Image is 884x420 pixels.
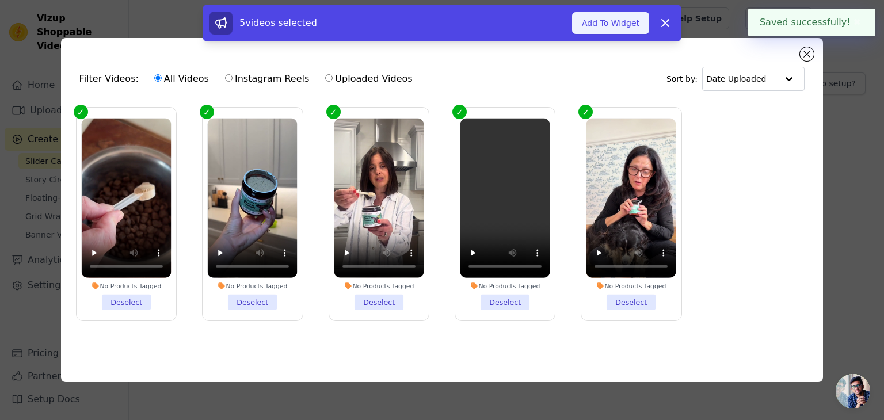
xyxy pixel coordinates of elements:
div: Saved successfully! [748,9,875,36]
label: Uploaded Videos [325,71,413,86]
span: 5 videos selected [239,17,317,28]
button: Add To Widget [572,12,649,34]
div: No Products Tagged [81,282,171,290]
button: Close modal [800,47,814,61]
div: Filter Videos: [79,66,419,92]
div: No Products Tagged [586,282,676,290]
div: Sort by: [666,67,805,91]
button: Close [851,16,864,29]
label: All Videos [154,71,209,86]
a: Open chat [836,374,870,408]
label: Instagram Reels [224,71,310,86]
div: No Products Tagged [460,282,550,290]
div: No Products Tagged [208,282,298,290]
div: No Products Tagged [334,282,424,290]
